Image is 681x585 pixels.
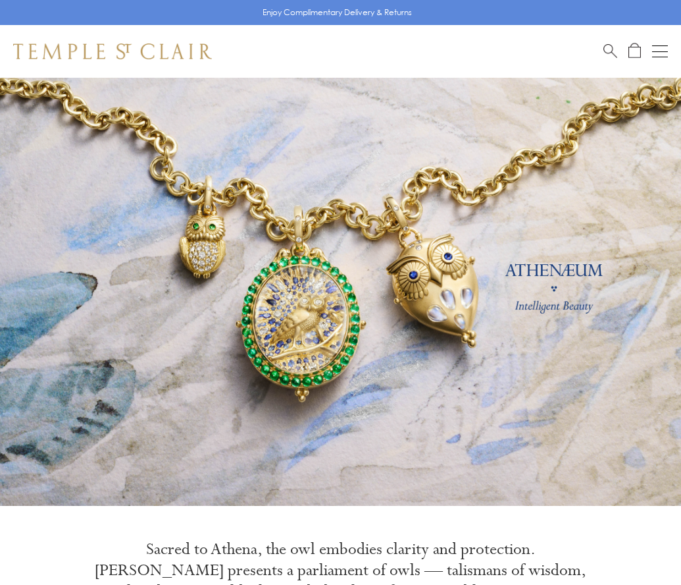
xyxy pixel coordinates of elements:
a: Open Shopping Bag [628,43,641,59]
p: Enjoy Complimentary Delivery & Returns [263,6,412,19]
img: Temple St. Clair [13,43,212,59]
a: Search [603,43,617,59]
button: Open navigation [652,43,668,59]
